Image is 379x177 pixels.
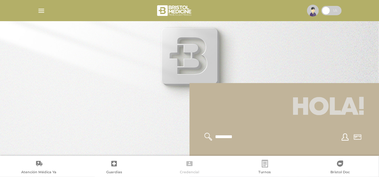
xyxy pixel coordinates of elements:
[180,170,199,175] span: Credencial
[152,160,227,176] a: Credencial
[21,170,56,175] span: Atención Médica Ya
[259,170,271,175] span: Turnos
[106,170,122,175] span: Guardias
[37,7,45,15] img: Cober_menu-lines-white.svg
[330,170,350,175] span: Bristol Doc
[227,160,303,176] a: Turnos
[197,91,372,125] h1: Hola!
[307,5,319,16] img: profile-placeholder.svg
[1,160,77,176] a: Atención Médica Ya
[302,160,378,176] a: Bristol Doc
[77,160,152,176] a: Guardias
[156,3,193,18] img: bristol-medicine-blanco.png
